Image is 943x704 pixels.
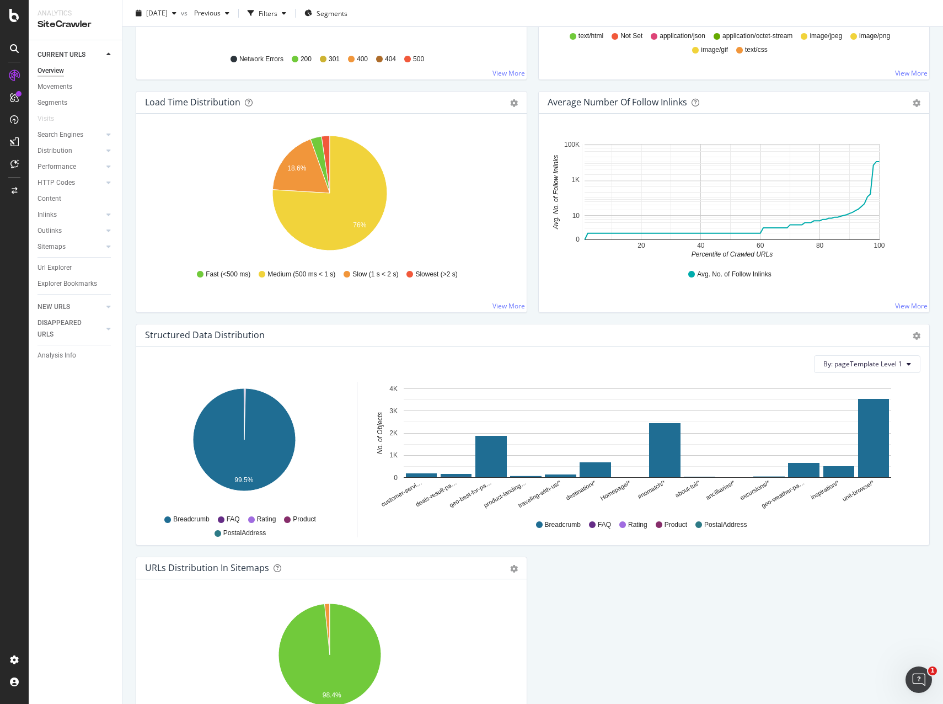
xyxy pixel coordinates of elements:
[37,113,65,125] a: Visits
[37,97,114,109] a: Segments
[371,382,912,510] div: A chart.
[810,479,840,500] text: inspiration/*
[173,515,209,524] span: Breadcrumb
[37,350,76,361] div: Analysis Info
[385,55,396,64] span: 404
[701,45,728,55] span: image/gif
[37,81,72,93] div: Movements
[145,97,240,108] div: Load Time Distribution
[37,129,103,141] a: Search Engines
[37,225,62,237] div: Outlinks
[517,479,562,509] text: traveling-with-us/*
[37,209,57,221] div: Inlinks
[37,262,72,274] div: Url Explorer
[37,193,114,205] a: Content
[637,242,645,249] text: 20
[37,9,113,18] div: Analytics
[548,131,917,259] svg: A chart.
[145,562,269,573] div: URLs Distribution in Sitemaps
[389,429,398,437] text: 2K
[37,177,103,189] a: HTTP Codes
[660,31,705,41] span: application/json
[37,193,61,205] div: Content
[37,301,103,313] a: NEW URLS
[620,31,642,41] span: Not Set
[599,479,632,502] text: Homepage/*
[37,301,70,313] div: NEW URLS
[492,68,525,78] a: View More
[267,270,335,279] span: Medium (500 ms < 1 s)
[37,317,103,340] a: DISAPPEARED URLS
[37,241,103,253] a: Sitemaps
[146,8,168,18] span: 2025 Sep. 12th
[227,515,240,524] span: FAQ
[928,666,937,675] span: 1
[223,529,266,538] span: PostalAddress
[37,129,83,141] div: Search Engines
[913,99,920,107] div: gear
[636,479,667,500] text: #nomatch/*
[190,4,234,22] button: Previous
[37,241,66,253] div: Sitemaps
[564,141,580,148] text: 100K
[37,18,113,31] div: SiteCrawler
[301,55,312,64] span: 200
[598,520,611,530] span: FAQ
[692,250,773,258] text: Percentile of Crawled URLs
[665,520,687,530] span: Product
[37,49,85,61] div: CURRENT URLS
[37,278,114,290] a: Explorer Bookmarks
[181,8,190,18] span: vs
[37,145,103,157] a: Distribution
[37,317,93,340] div: DISAPPEARED URLS
[697,270,771,279] span: Avg. No. of Follow Inlinks
[816,242,824,249] text: 80
[37,65,64,77] div: Overview
[739,479,771,502] text: excursions/*
[757,242,764,249] text: 60
[37,161,103,173] a: Performance
[389,407,398,415] text: 3K
[859,31,890,41] span: image/png
[37,97,67,109] div: Segments
[287,164,306,172] text: 18.6%
[576,236,580,243] text: 0
[578,31,603,41] span: text/html
[823,359,902,369] span: By: pageTemplate Level 1
[145,131,514,259] svg: A chart.
[745,45,768,55] span: text/css
[323,691,341,698] text: 98.4%
[131,4,181,22] button: [DATE]
[565,479,597,502] text: destination/*
[37,177,75,189] div: HTTP Codes
[389,451,398,459] text: 1K
[148,382,341,510] svg: A chart.
[352,270,398,279] span: Slow (1 s < 2 s)
[145,329,265,340] div: Structured Data Distribution
[552,155,560,230] text: Avg. No. of Follow Inlinks
[572,212,580,220] text: 10
[906,666,932,693] iframe: Intercom live chat
[357,55,368,64] span: 400
[394,474,398,482] text: 0
[548,97,687,108] div: Average Number of Follow Inlinks
[37,209,103,221] a: Inlinks
[895,68,928,78] a: View More
[257,515,276,524] span: Rating
[810,31,842,41] span: image/jpeg
[674,479,701,499] text: about-tui/*
[239,55,283,64] span: Network Errors
[190,8,221,18] span: Previous
[704,520,747,530] span: PostalAddress
[206,270,250,279] span: Fast (<500 ms)
[697,242,705,249] text: 40
[243,4,291,22] button: Filters
[37,81,114,93] a: Movements
[37,262,114,274] a: Url Explorer
[413,55,424,64] span: 500
[234,476,253,484] text: 99.5%
[874,242,885,249] text: 100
